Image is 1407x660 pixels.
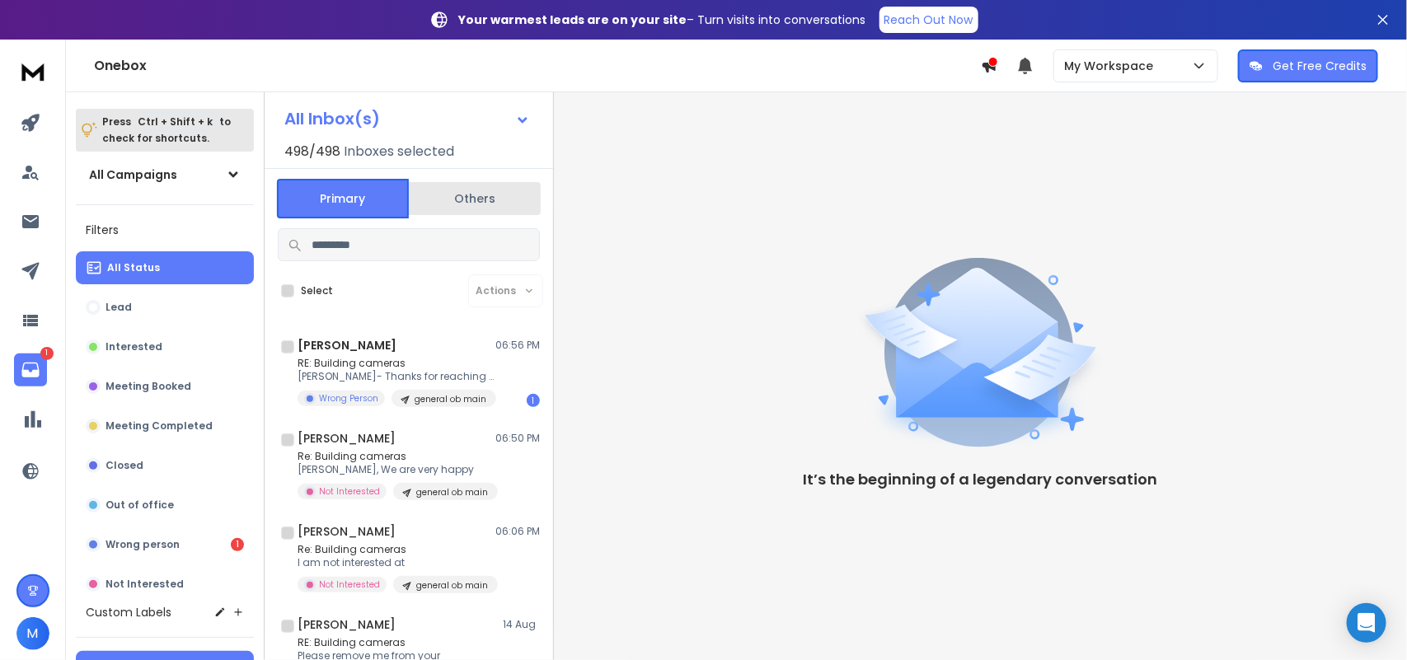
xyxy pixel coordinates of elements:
button: All Campaigns [76,158,254,191]
button: Interested [76,330,254,363]
p: Meeting Booked [106,380,191,393]
span: 498 / 498 [284,142,340,161]
h3: Custom Labels [86,604,171,620]
button: Others [409,180,541,217]
p: RE: Building cameras [298,636,495,649]
h1: [PERSON_NAME] [298,337,396,353]
p: It’s the beginning of a legendary conversation [804,468,1158,491]
button: All Status [76,251,254,284]
p: 06:50 PM [495,432,540,445]
p: Get Free Credits [1273,58,1367,74]
p: [PERSON_NAME]- Thanks for reaching out. [298,370,495,383]
p: general ob main [416,579,488,592]
div: Open Intercom Messenger [1347,603,1386,643]
p: general ob main [415,393,486,405]
button: Lead [76,291,254,324]
button: Wrong person1 [76,528,254,561]
p: My Workspace [1064,58,1160,74]
button: Meeting Completed [76,410,254,442]
strong: Your warmest leads are on your site [459,12,687,28]
div: 1 [231,538,244,551]
button: Closed [76,449,254,482]
p: Not Interested [319,578,380,591]
h1: All Inbox(s) [284,110,380,127]
p: Wrong person [106,538,180,551]
button: All Inbox(s) [271,102,543,135]
h1: [PERSON_NAME] [298,616,396,633]
p: Interested [106,340,162,353]
button: Out of office [76,489,254,522]
p: – Turn visits into conversations [459,12,866,28]
p: Wrong Person [319,392,378,405]
p: [PERSON_NAME], We are very happy [298,463,495,476]
img: logo [16,56,49,87]
p: Meeting Completed [106,419,213,433]
p: Reach Out Now [884,12,973,28]
button: Get Free Credits [1238,49,1378,82]
button: Not Interested [76,568,254,601]
p: RE: Building cameras [298,357,495,370]
label: Select [301,284,333,297]
p: Re: Building cameras [298,450,495,463]
p: Not Interested [106,578,184,591]
button: Primary [277,179,409,218]
h1: All Campaigns [89,166,177,183]
h3: Filters [76,218,254,241]
p: Press to check for shortcuts. [102,114,231,147]
h1: Onebox [94,56,981,76]
h3: Inboxes selected [344,142,454,161]
p: 14 Aug [503,618,540,631]
span: Ctrl + Shift + k [135,112,215,131]
p: general ob main [416,486,488,499]
p: Out of office [106,499,174,512]
h1: [PERSON_NAME] [298,523,396,540]
a: 1 [14,353,47,386]
p: 06:56 PM [495,339,540,352]
button: M [16,617,49,650]
p: 06:06 PM [495,525,540,538]
div: 1 [527,394,540,407]
p: All Status [107,261,160,274]
p: Not Interested [319,485,380,498]
p: Re: Building cameras [298,543,495,556]
p: Lead [106,301,132,314]
p: 1 [40,347,54,360]
a: Reach Out Now [879,7,978,33]
p: Closed [106,459,143,472]
h1: [PERSON_NAME] [298,430,396,447]
button: Meeting Booked [76,370,254,403]
p: I am not interested at [298,556,495,569]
